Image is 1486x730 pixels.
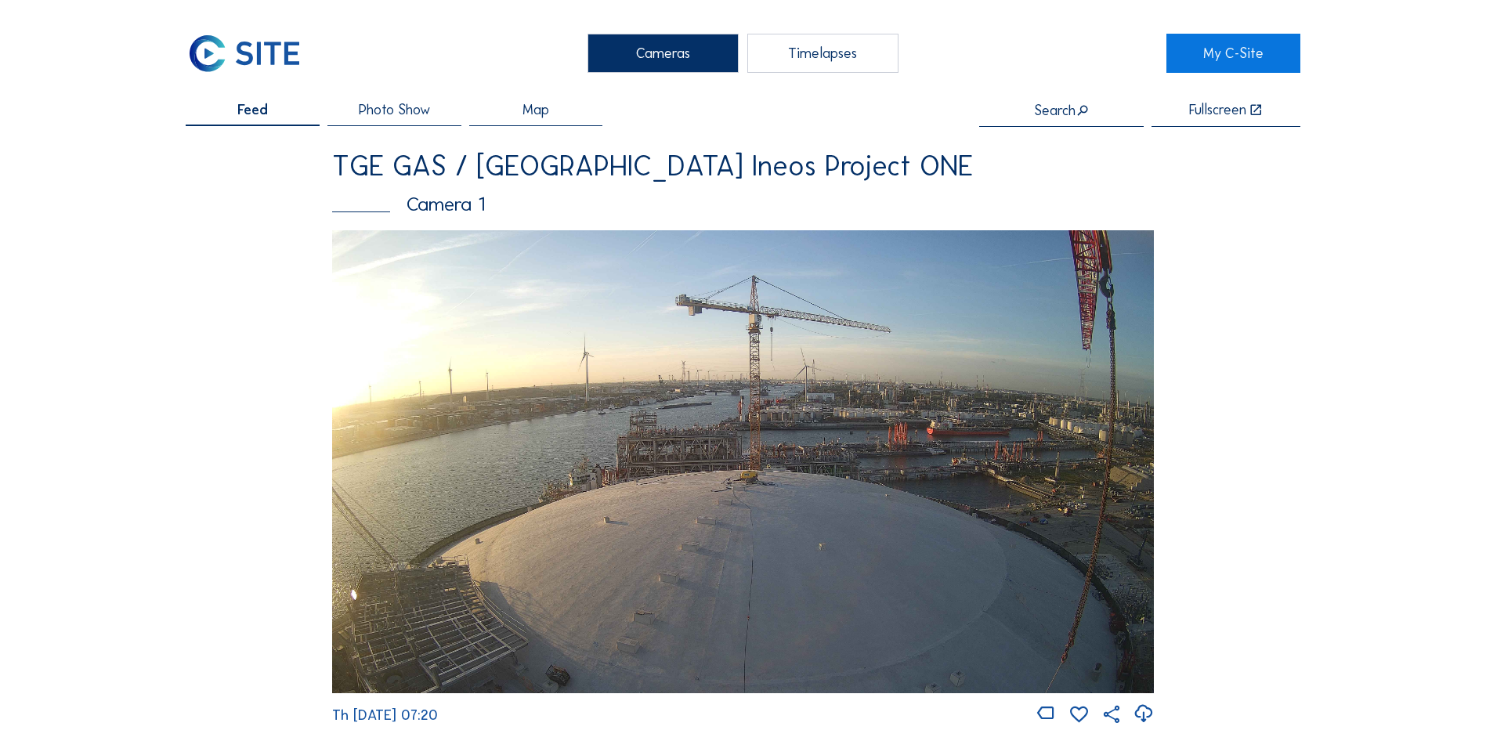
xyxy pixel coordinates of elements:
img: C-SITE Logo [186,34,302,73]
a: C-SITE Logo [186,34,320,73]
div: Timelapses [747,34,898,73]
div: TGE GAS / [GEOGRAPHIC_DATA] Ineos Project ONE [332,152,1154,180]
div: Fullscreen [1189,103,1246,117]
img: Image [332,230,1154,692]
span: Photo Show [359,103,430,117]
div: Camera 1 [332,194,1154,214]
a: My C-Site [1166,34,1300,73]
span: Feed [237,103,268,117]
span: Map [522,103,549,117]
span: Th [DATE] 07:20 [332,707,438,724]
div: Cameras [588,34,739,73]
